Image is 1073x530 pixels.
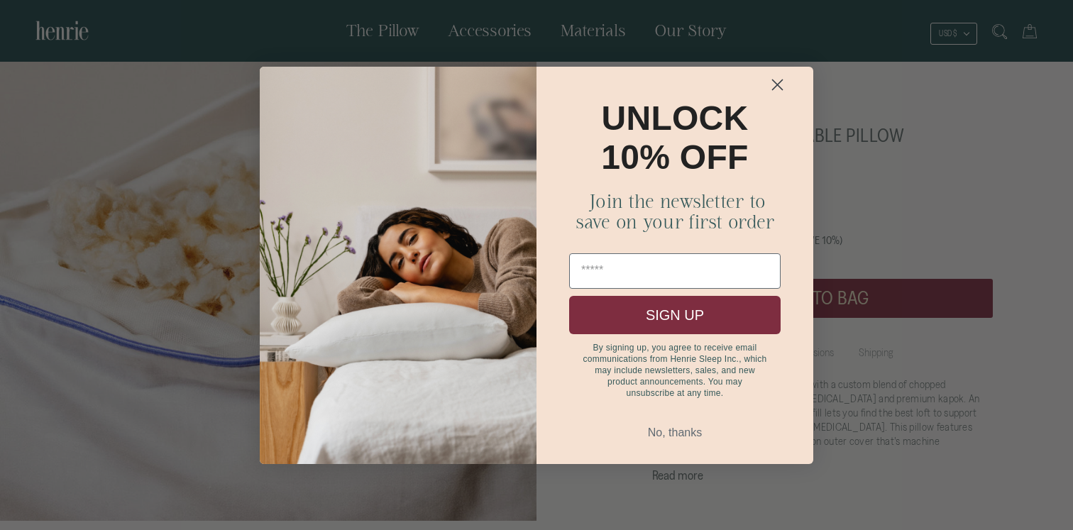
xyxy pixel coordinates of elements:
img: b44ff96f-0ff0-428c-888d-0a6584b2e5a7.png [260,67,536,464]
input: Email [569,253,781,289]
span: save on your first order [576,211,775,232]
span: Join the newsletter to [584,191,766,211]
span: 10% OFF [601,138,748,176]
span: UNLOCK [602,99,749,137]
span: By signing up, you agree to receive email communications from Henrie Sleep Inc., which may includ... [583,343,766,398]
button: Close dialog [747,72,808,97]
button: SIGN UP [569,296,781,334]
button: No, thanks [569,419,781,446]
